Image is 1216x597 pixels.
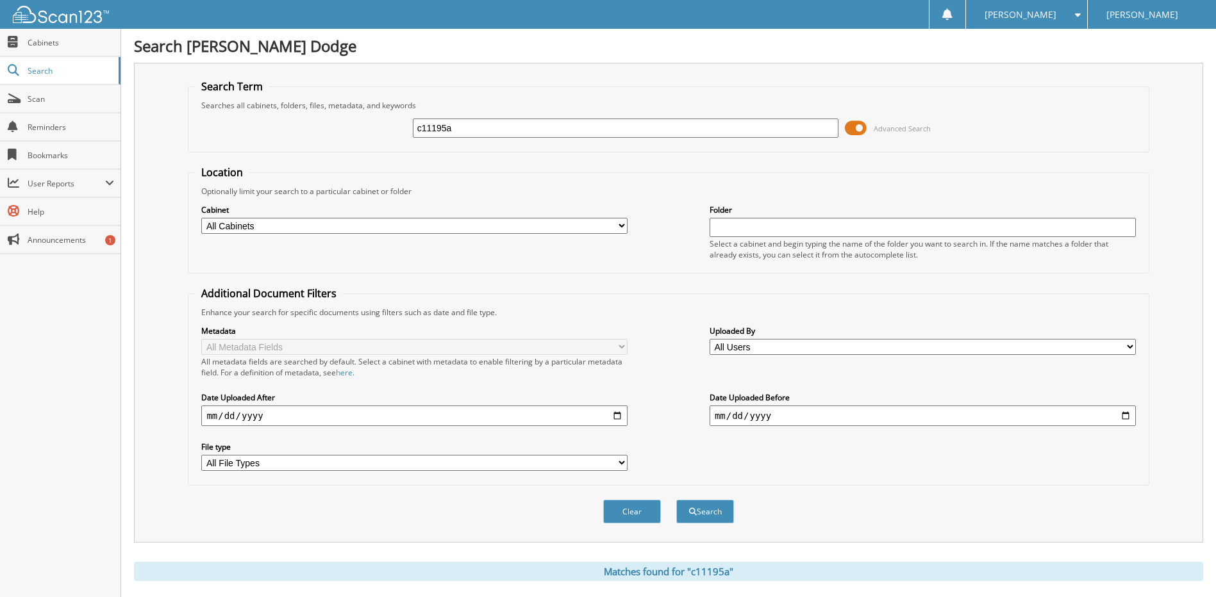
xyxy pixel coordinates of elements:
[1106,11,1178,19] span: [PERSON_NAME]
[874,124,931,133] span: Advanced Search
[710,392,1136,403] label: Date Uploaded Before
[195,165,249,179] legend: Location
[134,562,1203,581] div: Matches found for "c11195a"
[710,238,1136,260] div: Select a cabinet and begin typing the name of the folder you want to search in. If the name match...
[195,79,269,94] legend: Search Term
[28,150,114,161] span: Bookmarks
[195,100,1142,111] div: Searches all cabinets, folders, files, metadata, and keywords
[28,178,105,189] span: User Reports
[134,35,1203,56] h1: Search [PERSON_NAME] Dodge
[710,204,1136,215] label: Folder
[676,500,734,523] button: Search
[28,94,114,104] span: Scan
[13,6,109,23] img: scan123-logo-white.svg
[195,286,343,300] legend: Additional Document Filters
[710,405,1136,426] input: end
[105,235,115,245] div: 1
[603,500,661,523] button: Clear
[28,234,114,245] span: Announcements
[195,307,1142,318] div: Enhance your search for specific documents using filters such as date and file type.
[195,186,1142,197] div: Optionally limit your search to a particular cabinet or folder
[985,11,1056,19] span: [PERSON_NAME]
[201,204,628,215] label: Cabinet
[201,356,628,378] div: All metadata fields are searched by default. Select a cabinet with metadata to enable filtering b...
[336,367,353,378] a: here
[28,65,112,76] span: Search
[201,405,628,426] input: start
[28,206,114,217] span: Help
[201,325,628,336] label: Metadata
[28,122,114,133] span: Reminders
[201,441,628,452] label: File type
[710,325,1136,336] label: Uploaded By
[28,37,114,48] span: Cabinets
[201,392,628,403] label: Date Uploaded After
